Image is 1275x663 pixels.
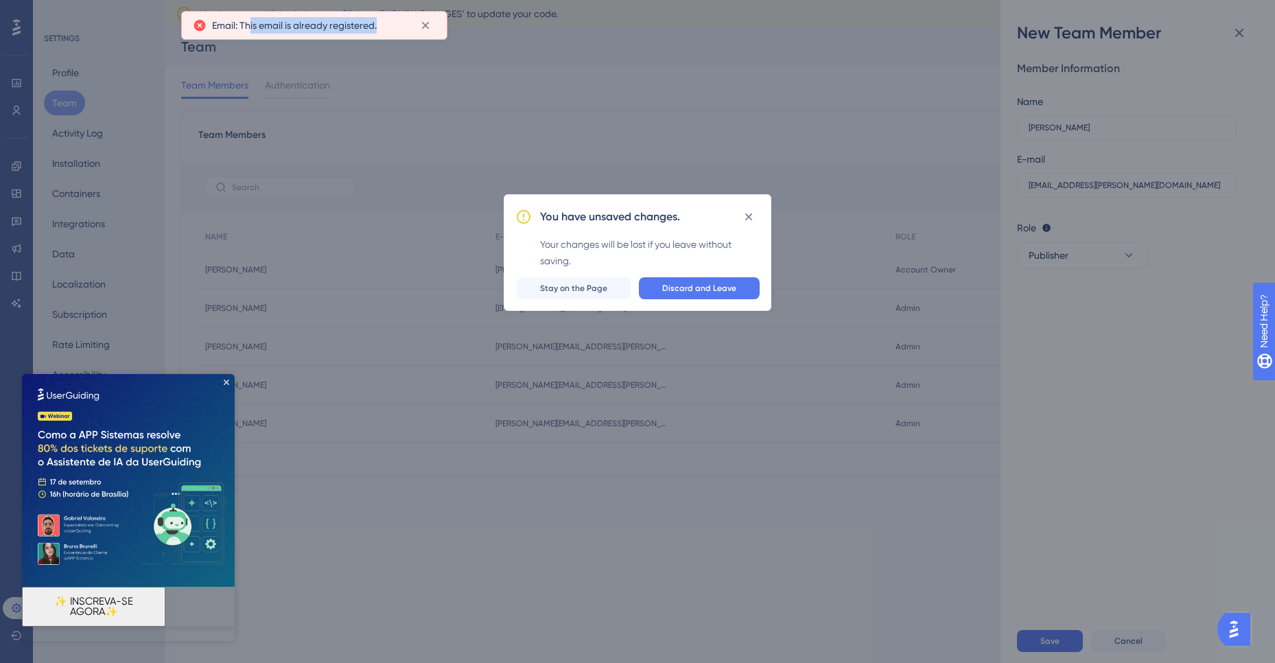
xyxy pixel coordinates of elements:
iframe: UserGuiding AI Assistant Launcher [1217,609,1259,650]
div: Your changes will be lost if you leave without saving. [540,236,760,269]
span: Email: This email is already registered. [212,17,377,34]
h2: You have unsaved changes. [540,209,680,225]
span: Stay on the Page [540,283,607,294]
span: Need Help? [32,3,86,20]
span: Discard and Leave [662,283,736,294]
div: Close Preview [202,5,207,11]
